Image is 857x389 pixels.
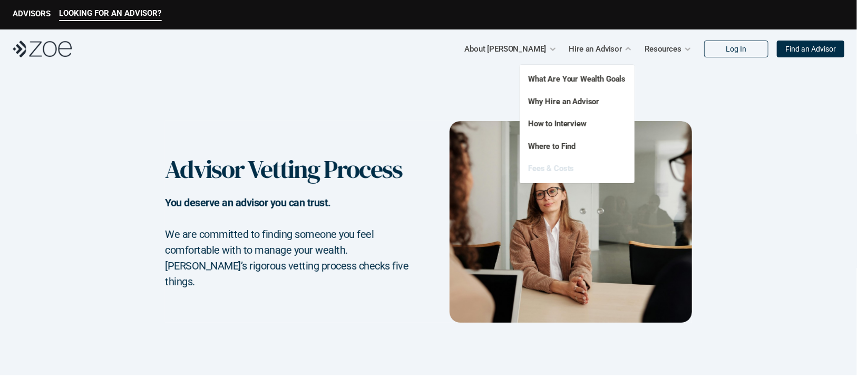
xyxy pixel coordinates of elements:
[704,41,768,57] a: Log In
[165,226,408,290] h2: We are committed to finding someone you feel comfortable with to manage your wealth. [PERSON_NAME...
[569,41,622,57] p: Hire an Advisor
[528,142,576,151] a: Where to Find
[777,41,844,57] a: Find an Advisor
[528,97,599,106] a: Why Hire an Advisor
[785,45,836,54] p: Find an Advisor
[645,41,681,57] p: Resources
[464,41,546,57] p: About [PERSON_NAME]
[13,9,51,18] p: ADVISORS
[165,195,408,226] h2: You deserve an advisor you can trust.
[726,45,747,54] p: Log In
[528,119,587,128] a: How to Interview
[528,74,626,84] a: What Are Your Wealth Goals
[60,8,162,18] p: LOOKING FOR AN ADVISOR?
[528,164,574,173] a: Fees & Costs
[165,154,406,185] h1: Advisor Vetting Process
